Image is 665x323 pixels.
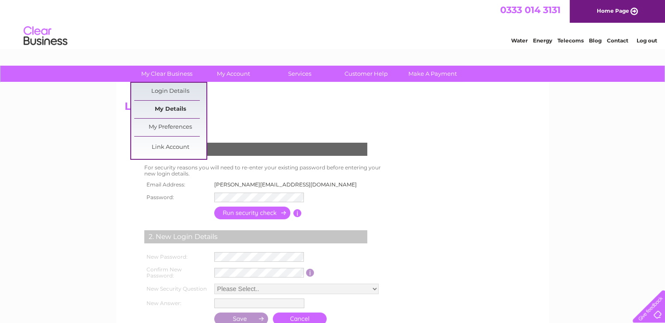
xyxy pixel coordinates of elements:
th: New Password: [142,250,212,264]
td: [PERSON_NAME][EMAIL_ADDRESS][DOMAIN_NAME] [212,179,364,190]
a: My Account [197,66,269,82]
a: My Preferences [134,119,206,136]
th: Email Address: [142,179,212,190]
th: Confirm New Password: [142,264,212,281]
h2: Login Details [125,100,541,117]
a: Services [264,66,336,82]
a: Energy [533,37,552,44]
img: logo.png [23,23,68,49]
th: Password: [142,190,212,204]
a: Log out [636,37,657,44]
a: Customer Help [330,66,402,82]
div: Clear Business is a trading name of Verastar Limited (registered in [GEOGRAPHIC_DATA] No. 3667643... [126,5,540,42]
div: 1. Security Check [144,143,367,156]
td: For security reasons you will need to re-enter your existing password before entering your new lo... [142,162,390,179]
a: 0333 014 3131 [500,4,561,15]
a: My Clear Business [131,66,203,82]
div: 2. New Login Details [144,230,367,243]
a: Contact [607,37,628,44]
a: Water [511,37,528,44]
input: Information [293,209,302,217]
a: Blog [589,37,602,44]
th: New Security Question [142,281,212,296]
a: Login Details [134,83,206,100]
th: New Answer: [142,296,212,310]
input: Information [306,269,314,277]
a: Make A Payment [397,66,469,82]
a: Link Account [134,139,206,156]
a: Telecoms [557,37,584,44]
a: My Details [134,101,206,118]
